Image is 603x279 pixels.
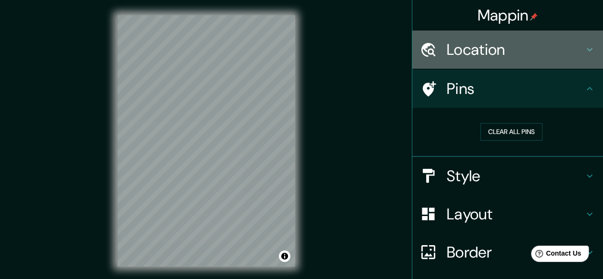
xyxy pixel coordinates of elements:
[518,242,593,269] iframe: Help widget launcher
[478,6,538,25] h4: Mappin
[412,195,603,233] div: Layout
[412,233,603,271] div: Border
[447,205,584,224] h4: Layout
[447,79,584,98] h4: Pins
[412,31,603,69] div: Location
[279,250,290,262] button: Toggle attribution
[447,166,584,186] h4: Style
[412,70,603,108] div: Pins
[530,13,538,21] img: pin-icon.png
[480,123,542,141] button: Clear all pins
[412,157,603,195] div: Style
[447,243,584,262] h4: Border
[117,15,295,267] canvas: Map
[447,40,584,59] h4: Location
